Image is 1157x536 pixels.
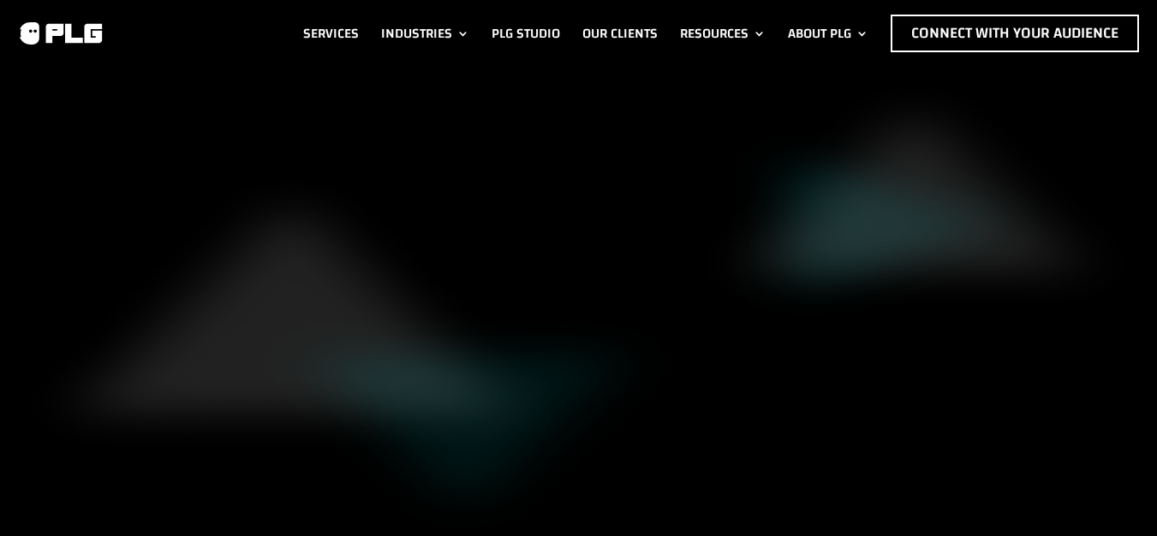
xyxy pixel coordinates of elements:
a: PLG Studio [492,15,560,52]
a: Our Clients [582,15,658,52]
a: About PLG [788,15,868,52]
iframe: Chat Widget [1071,454,1157,536]
a: Services [303,15,359,52]
a: Industries [381,15,469,52]
a: Connect with Your Audience [891,15,1139,52]
a: Resources [680,15,766,52]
